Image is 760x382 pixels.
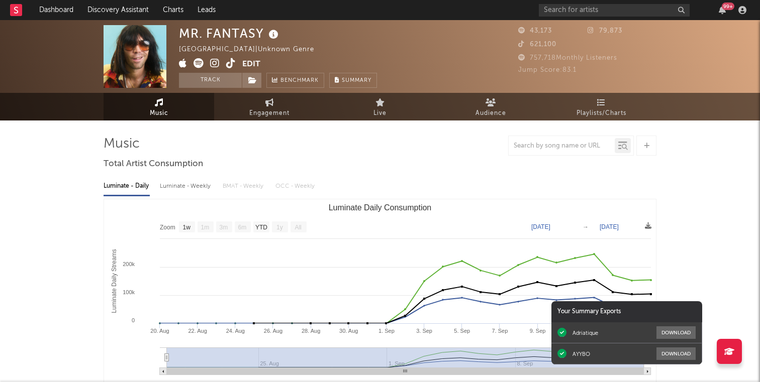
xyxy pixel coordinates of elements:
[518,28,552,34] span: 43,173
[476,107,506,119] span: Audience
[276,224,283,231] text: 1y
[530,328,546,334] text: 9. Sep
[104,178,150,195] div: Luminate - Daily
[123,289,135,295] text: 100k
[255,224,267,231] text: YTD
[573,350,590,357] div: AYYBO
[719,6,726,14] button: 99+
[264,328,282,334] text: 26. Aug
[329,73,377,88] button: Summary
[214,93,325,120] a: Engagement
[150,107,168,119] span: Music
[342,78,371,83] span: Summary
[132,317,135,323] text: 0
[295,224,301,231] text: All
[573,329,598,336] div: Adriatique
[583,223,589,230] text: →
[339,328,358,334] text: 30. Aug
[546,93,656,120] a: Playlists/Charts
[656,347,696,360] button: Download
[577,107,626,119] span: Playlists/Charts
[454,328,470,334] text: 5. Sep
[600,223,619,230] text: [DATE]
[183,224,191,231] text: 1w
[373,107,387,119] span: Live
[179,44,326,56] div: [GEOGRAPHIC_DATA] | Unknown Genre
[722,3,734,10] div: 99 +
[238,224,247,231] text: 6m
[104,93,214,120] a: Music
[160,224,175,231] text: Zoom
[104,158,203,170] span: Total Artist Consumption
[378,328,395,334] text: 1. Sep
[588,28,622,34] span: 79,873
[226,328,245,334] text: 24. Aug
[150,328,169,334] text: 20. Aug
[266,73,324,88] a: Benchmark
[509,142,615,150] input: Search by song name or URL
[518,55,617,61] span: 757,718 Monthly Listeners
[329,203,432,212] text: Luminate Daily Consumption
[551,301,702,322] div: Your Summary Exports
[518,67,577,73] span: Jump Score: 83.1
[531,223,550,230] text: [DATE]
[179,25,281,42] div: MR. FANTASY
[111,249,118,313] text: Luminate Daily Streams
[188,328,207,334] text: 22. Aug
[656,326,696,339] button: Download
[435,93,546,120] a: Audience
[539,4,690,17] input: Search for artists
[518,41,556,48] span: 621,100
[220,224,228,231] text: 3m
[325,93,435,120] a: Live
[302,328,320,334] text: 28. Aug
[242,58,260,71] button: Edit
[492,328,508,334] text: 7. Sep
[123,261,135,267] text: 200k
[249,107,290,119] span: Engagement
[179,73,242,88] button: Track
[416,328,432,334] text: 3. Sep
[280,75,319,87] span: Benchmark
[201,224,210,231] text: 1m
[160,178,213,195] div: Luminate - Weekly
